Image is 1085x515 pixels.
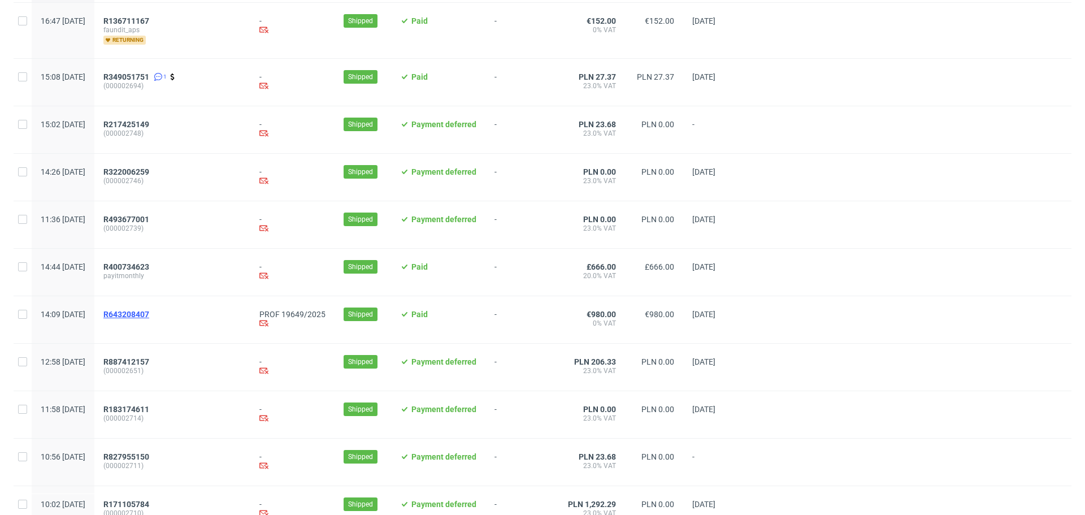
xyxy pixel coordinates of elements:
span: - [692,452,735,472]
span: 11:36 [DATE] [41,215,85,224]
span: PLN 0.00 [641,405,674,414]
span: 23.0% VAT [568,129,616,138]
a: R171105784 [103,500,151,509]
span: - [494,357,550,377]
span: Shipped [348,309,373,319]
span: - [494,452,550,472]
span: 12:58 [DATE] [41,357,85,366]
span: R887412157 [103,357,149,366]
span: 23.0% VAT [568,176,616,185]
span: - [494,120,550,140]
span: 23.0% VAT [568,81,616,90]
a: PROF 19649/2025 [259,310,325,319]
span: 10:02 [DATE] [41,500,85,509]
span: R171105784 [103,500,149,509]
span: Shipped [348,72,373,82]
span: R400734623 [103,262,149,271]
span: PLN 0.00 [641,215,674,224]
span: - [494,405,550,425]
a: R217425149 [103,120,151,129]
span: 11:58 [DATE] [41,405,85,414]
span: 14:09 [DATE] [41,310,85,319]
span: 1 [163,72,167,81]
span: - [494,262,550,282]
div: - [259,120,325,140]
span: PLN 0.00 [641,452,674,461]
div: - [259,357,325,377]
span: R322006259 [103,167,149,176]
div: - [259,16,325,36]
a: R493677001 [103,215,151,224]
span: R349051751 [103,72,149,81]
span: PLN 0.00 [641,357,674,366]
span: (000002694) [103,81,241,90]
span: (000002746) [103,176,241,185]
span: (000002651) [103,366,241,375]
div: - [259,72,325,92]
span: Paid [411,16,428,25]
span: Shipped [348,214,373,224]
span: PLN 0.00 [583,405,616,414]
span: €152.00 [645,16,674,25]
span: £666.00 [645,262,674,271]
a: R827955150 [103,452,151,461]
span: Shipped [348,499,373,509]
span: PLN 1,292.29 [568,500,616,509]
span: [DATE] [692,357,715,366]
span: €980.00 [587,310,616,319]
span: 23.0% VAT [568,224,616,233]
div: - [259,167,325,187]
span: - [494,167,550,187]
span: PLN 0.00 [641,120,674,129]
span: Payment deferred [411,120,476,129]
div: - [259,405,325,425]
span: 14:26 [DATE] [41,167,85,176]
span: [DATE] [692,167,715,176]
span: PLN 0.00 [641,500,674,509]
span: payitmonthly [103,271,241,280]
span: Shipped [348,357,373,367]
span: €152.00 [587,16,616,25]
span: PLN 27.37 [637,72,674,81]
span: [DATE] [692,500,715,509]
span: PLN 0.00 [583,167,616,176]
span: Shipped [348,404,373,414]
span: (000002714) [103,414,241,423]
span: R217425149 [103,120,149,129]
span: R183174611 [103,405,149,414]
span: - [692,120,735,140]
span: - [494,72,550,92]
span: - [494,310,550,330]
span: Payment deferred [411,452,476,461]
span: 0% VAT [568,25,616,34]
span: Shipped [348,452,373,462]
span: Paid [411,262,428,271]
span: Shipped [348,167,373,177]
span: (000002748) [103,129,241,138]
span: 23.0% VAT [568,366,616,375]
span: (000002739) [103,224,241,233]
span: [DATE] [692,405,715,414]
span: 23.0% VAT [568,461,616,470]
span: PLN 23.68 [579,120,616,129]
a: R322006259 [103,167,151,176]
div: - [259,215,325,235]
span: 20.0% VAT [568,271,616,280]
span: - [494,16,550,45]
span: Shipped [348,119,373,129]
span: £666.00 [587,262,616,271]
span: Shipped [348,262,373,272]
span: 23.0% VAT [568,414,616,423]
span: R827955150 [103,452,149,461]
div: - [259,262,325,282]
span: - [494,215,550,235]
span: returning [103,36,146,45]
span: faundit_aps [103,25,241,34]
span: Payment deferred [411,357,476,366]
span: Paid [411,310,428,319]
span: R493677001 [103,215,149,224]
span: [DATE] [692,310,715,319]
span: [DATE] [692,72,715,81]
div: - [259,452,325,472]
a: 1 [151,72,167,81]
